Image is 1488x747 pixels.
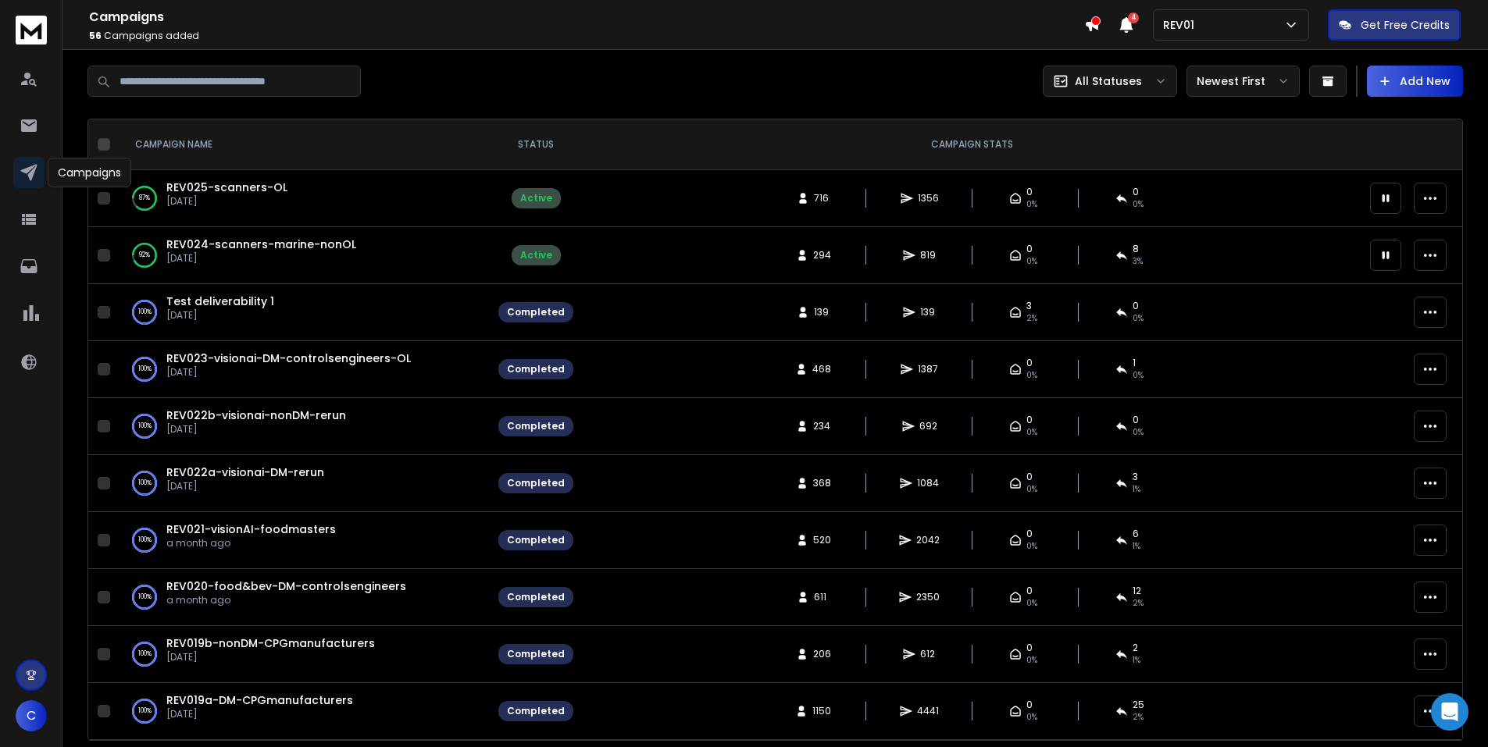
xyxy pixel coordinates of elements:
span: 692 [919,420,937,432]
td: 100%REV022a-visionai-DM-rerun[DATE] [116,455,489,512]
span: 0% [1026,711,1037,724]
span: 2 [1133,642,1138,654]
td: 100%REV020-food&bev-DM-controlsengineersa month ago [116,569,489,626]
div: Completed [507,477,565,489]
p: [DATE] [166,423,346,436]
span: 0% [1026,369,1037,382]
span: 0 % [1133,426,1144,439]
button: Add New [1367,66,1463,97]
span: 2 % [1026,312,1037,325]
span: 0 [1026,357,1033,369]
span: 0% [1026,540,1037,553]
span: 0 [1133,186,1139,198]
span: 0 [1133,300,1139,312]
td: 100%REV019a-DM-CPGmanufacturers[DATE] [116,683,489,740]
span: 6 [1133,528,1139,540]
div: Active [520,249,552,261]
span: 25 [1133,699,1144,711]
span: 368 [813,477,831,489]
span: 0 % [1133,369,1144,382]
a: REV022b-visionai-nonDM-rerun [166,407,346,423]
span: 4441 [917,705,939,717]
span: 0 % [1133,198,1144,211]
a: REV021-visionAI-foodmasters [166,521,336,537]
a: REV024-scanners-marine-nonOL [166,237,356,252]
span: 4 [1128,12,1139,23]
span: 0 [1026,699,1033,711]
h1: Campaigns [89,8,1084,27]
p: 87 % [139,190,150,206]
span: 0% [1026,483,1037,496]
div: Completed [507,534,565,546]
a: Test deliverability 1 [166,293,274,309]
a: REV022a-visionai-DM-rerun [166,464,324,480]
p: All Statuses [1075,73,1142,89]
span: 56 [89,29,102,42]
p: Campaigns added [89,30,1084,42]
span: 0% [1026,654,1037,667]
div: Completed [507,420,565,432]
span: 0 [1026,186,1033,198]
span: 0% [1026,426,1037,439]
span: 612 [920,648,936,660]
span: 2350 [916,591,940,603]
p: 100 % [138,475,152,491]
td: 100%REV019b-nonDM-CPGmanufacturers[DATE] [116,626,489,683]
a: REV019b-nonDM-CPGmanufacturers [166,635,375,651]
span: 0% [1026,198,1037,211]
p: [DATE] [166,252,356,265]
div: Active [520,192,552,205]
span: 294 [813,249,831,261]
span: 819 [920,249,936,261]
span: 0 [1026,414,1033,426]
span: 3 [1026,300,1032,312]
p: 92 % [139,247,150,263]
span: 0 [1026,585,1033,597]
span: 0% [1026,597,1037,610]
a: REV019a-DM-CPGmanufacturers [166,692,353,708]
td: 100%REV021-visionAI-foodmastersa month ago [116,512,489,569]
div: Completed [507,591,565,603]
span: 1150 [812,705,831,717]
td: 87%REV025-scanners-OL[DATE] [116,170,489,227]
th: STATUS [489,119,583,170]
p: [DATE] [166,651,375,663]
span: 0 [1026,471,1033,483]
p: Get Free Credits [1361,17,1450,33]
p: [DATE] [166,309,274,322]
span: 0 % [1133,312,1144,325]
span: 0 [1026,642,1033,654]
span: 1387 [918,363,938,375]
p: [DATE] [166,480,324,493]
span: 1 % [1133,540,1140,553]
button: Newest First [1186,66,1300,97]
p: REV01 [1163,17,1201,33]
div: Completed [507,363,565,375]
th: CAMPAIGN NAME [116,119,489,170]
div: Completed [507,648,565,660]
span: 1 % [1133,654,1140,667]
span: 0 [1026,528,1033,540]
span: 8 [1133,243,1139,255]
div: Completed [507,306,565,318]
a: REV025-scanners-OL [166,180,287,195]
th: CAMPAIGN STATS [583,119,1361,170]
button: C [16,700,47,731]
p: 100 % [138,304,152,320]
button: Get Free Credits [1328,9,1461,41]
img: logo [16,16,47,44]
span: 468 [812,363,831,375]
span: 3 % [1133,255,1143,268]
span: 0 [1026,243,1033,255]
span: 3 [1133,471,1138,483]
p: [DATE] [166,708,353,720]
span: 206 [813,648,831,660]
div: Completed [507,705,565,717]
span: 1084 [917,477,939,489]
